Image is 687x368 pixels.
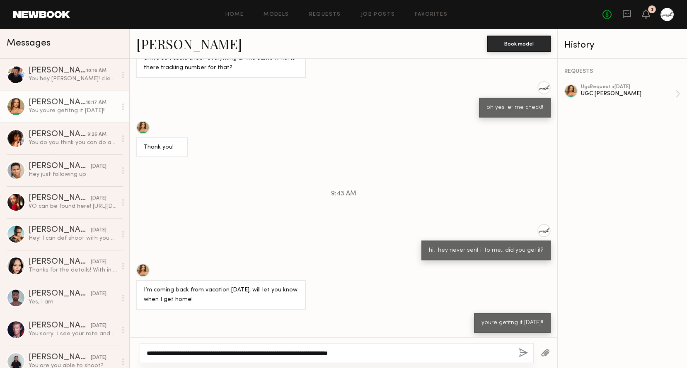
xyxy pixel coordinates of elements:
[144,286,298,305] div: I’m coming back from vacation [DATE], will let you know when I get home!
[225,12,244,17] a: Home
[91,290,106,298] div: [DATE]
[29,75,117,83] div: You: hey [PERSON_NAME]! client just got back to me saying they sent you a polo? are you okay with...
[144,143,180,152] div: Thank you!
[415,12,448,17] a: Favorites
[29,226,91,234] div: [PERSON_NAME]
[86,99,106,107] div: 10:17 AM
[29,234,117,242] div: Hey! I can def shoot with you guys! But when it comes to posting on my feed that’s a different ra...
[29,202,117,210] div: VO can be found here! [URL][DOMAIN_NAME]
[361,12,395,17] a: Job Posts
[29,266,117,274] div: Thanks for the details! With in perpetuity usage, my rate for this would be $850. Let me know if ...
[481,318,543,328] div: youre getitng it [DATE]!!
[91,322,106,330] div: [DATE]
[564,41,680,50] div: History
[91,195,106,202] div: [DATE]
[29,99,86,107] div: [PERSON_NAME]
[29,298,117,306] div: Yes, I am
[29,162,91,171] div: [PERSON_NAME]
[581,84,680,103] a: ugcRequest •[DATE]UGC [PERSON_NAME]
[564,69,680,75] div: REQUESTS
[487,40,551,47] a: Book model
[136,35,242,53] a: [PERSON_NAME]
[264,12,289,17] a: Models
[86,67,106,75] div: 10:16 AM
[309,12,341,17] a: Requests
[29,139,117,147] div: You: do you think you can do any sooner? The client is really pushing me for this content :/
[87,131,106,139] div: 9:26 AM
[429,246,543,255] div: hi! they never sent it to me.. did you get it?
[331,190,356,197] span: 9:43 AM
[91,226,106,234] div: [DATE]
[486,103,543,113] div: oh yes let me check!!
[91,163,106,171] div: [DATE]
[29,330,117,338] div: You: sorry.. i see your rate and we would need you for an hour at most! like 1030 [DATE] ? can th...
[29,67,86,75] div: [PERSON_NAME]
[91,258,106,266] div: [DATE]
[651,7,653,12] div: 3
[581,84,675,90] div: ugc Request • [DATE]
[29,258,91,266] div: [PERSON_NAME]
[144,44,298,73] div: Yes! Sorry I was seeing if the other package would arrive so I could shoot everything at the same...
[29,322,91,330] div: [PERSON_NAME]
[29,354,91,362] div: [PERSON_NAME]
[29,107,117,115] div: You: youre getitng it [DATE]!!
[29,130,87,139] div: [PERSON_NAME]
[29,171,117,178] div: Hey just following up
[487,36,551,52] button: Book model
[29,194,91,202] div: [PERSON_NAME]
[7,38,51,48] span: Messages
[91,354,106,362] div: [DATE]
[581,90,675,98] div: UGC [PERSON_NAME]
[29,290,91,298] div: [PERSON_NAME]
